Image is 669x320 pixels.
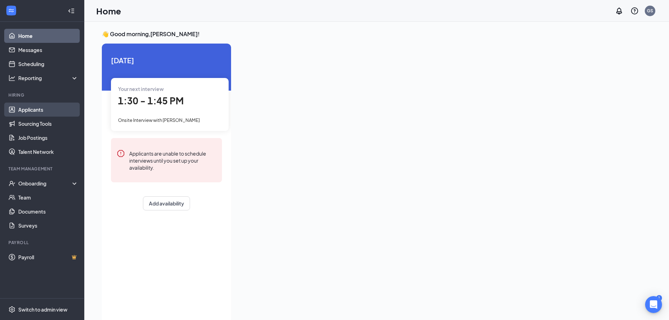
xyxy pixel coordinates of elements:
[68,7,75,14] svg: Collapse
[8,306,15,313] svg: Settings
[8,92,77,98] div: Hiring
[18,306,67,313] div: Switch to admin view
[102,30,630,38] h3: 👋 Good morning, [PERSON_NAME] !
[8,180,15,187] svg: UserCheck
[118,86,164,92] span: Your next interview
[96,5,121,17] h1: Home
[18,145,78,159] a: Talent Network
[18,131,78,145] a: Job Postings
[18,117,78,131] a: Sourcing Tools
[18,204,78,218] a: Documents
[18,43,78,57] a: Messages
[647,8,653,14] div: GS
[656,295,662,301] div: 1
[8,74,15,81] svg: Analysis
[18,190,78,204] a: Team
[18,57,78,71] a: Scheduling
[645,296,662,313] div: Open Intercom Messenger
[8,240,77,246] div: Payroll
[18,29,78,43] a: Home
[118,95,184,106] span: 1:30 - 1:45 PM
[18,74,79,81] div: Reporting
[117,149,125,158] svg: Error
[129,149,216,171] div: Applicants are unable to schedule interviews until you set up your availability.
[111,55,222,66] span: [DATE]
[630,7,639,15] svg: QuestionInfo
[615,7,623,15] svg: Notifications
[8,166,77,172] div: Team Management
[18,218,78,233] a: Surveys
[18,103,78,117] a: Applicants
[18,250,78,264] a: PayrollCrown
[118,117,200,123] span: Onsite Interview with [PERSON_NAME]
[143,196,190,210] button: Add availability
[8,7,15,14] svg: WorkstreamLogo
[18,180,72,187] div: Onboarding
